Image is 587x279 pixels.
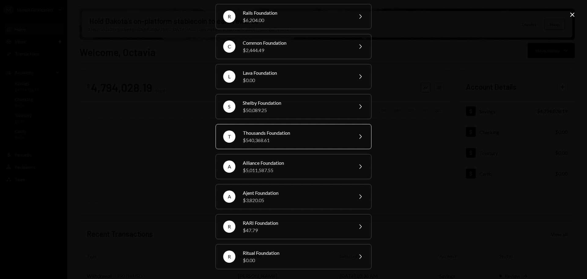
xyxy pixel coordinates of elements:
div: S [223,100,235,113]
div: Lava Foundation [243,69,349,77]
div: $6,204.00 [243,17,349,24]
div: A [223,190,235,203]
div: Common Foundation [243,39,349,47]
div: $3,820.05 [243,197,349,204]
div: $540,368.61 [243,137,349,144]
div: A [223,160,235,173]
div: Shelby Foundation [243,99,349,107]
div: RARI Foundation [243,219,349,227]
div: $47.79 [243,227,349,234]
div: Thousands Foundation [243,129,349,137]
div: $50,089.25 [243,107,349,114]
div: Ajent Foundation [243,189,349,197]
div: $0.00 [243,77,349,84]
button: RRARI Foundation$47.79 [216,214,371,239]
div: R [223,221,235,233]
button: RRails Foundation$6,204.00 [216,4,371,29]
div: Alliance Foundation [243,159,349,167]
div: $2,444.49 [243,47,349,54]
div: Rails Foundation [243,9,349,17]
div: T [223,130,235,143]
div: Ritual Foundation [243,249,349,257]
button: CCommon Foundation$2,444.49 [216,34,371,59]
button: RRitual Foundation$0.00 [216,244,371,269]
div: $0.00 [243,257,349,264]
div: R [223,251,235,263]
button: LLava Foundation$0.00 [216,64,371,89]
div: L [223,70,235,83]
button: AAjent Foundation$3,820.05 [216,184,371,209]
button: AAlliance Foundation$5,011,587.55 [216,154,371,179]
div: R [223,10,235,23]
button: TThousands Foundation$540,368.61 [216,124,371,149]
div: C [223,40,235,53]
button: SShelby Foundation$50,089.25 [216,94,371,119]
div: $5,011,587.55 [243,167,349,174]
